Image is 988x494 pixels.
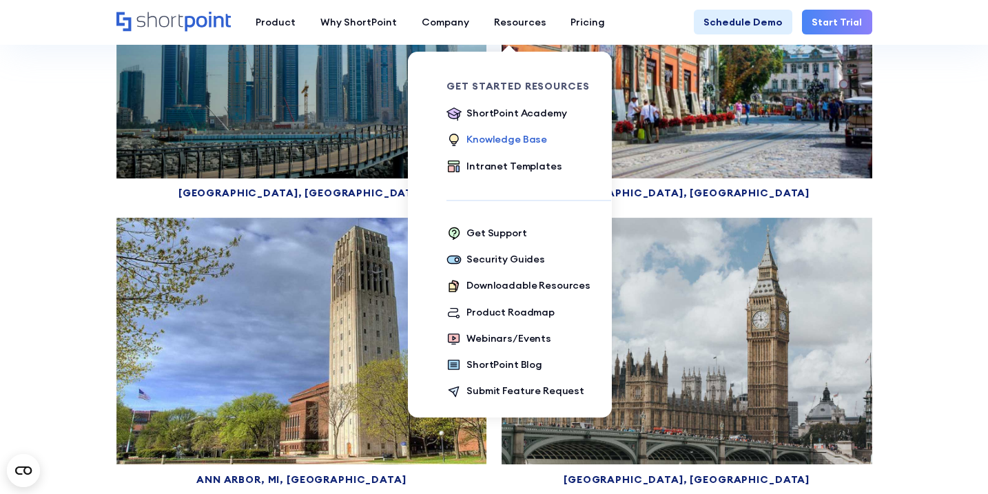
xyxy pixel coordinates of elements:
div: Pricing [570,15,605,30]
a: Downloadable Resources [446,278,590,295]
a: Resources [482,10,559,34]
div: Company [422,15,469,30]
div: Why ShortPoint [320,15,397,30]
div: Get Support [466,226,526,241]
div: ShortPoint Blog [466,358,542,373]
a: Product Roadmap [446,305,555,322]
div: Product [256,15,296,30]
a: ShortPoint Blog [446,358,542,374]
a: Pricing [558,10,617,34]
a: Start Trial [802,10,872,34]
a: Intranet Templates [446,159,562,176]
a: ShortPoint Academy [446,106,566,123]
div: Webinars/Events [466,331,551,347]
div: Knowledge Base [466,132,547,147]
div: Product Roadmap [466,305,555,320]
a: Company [409,10,482,34]
a: Why ShortPoint [308,10,409,34]
a: Security Guides [446,252,545,269]
iframe: Chat Widget [740,334,988,494]
div: [GEOGRAPHIC_DATA], [GEOGRAPHIC_DATA] [502,188,872,198]
a: Get Support [446,226,526,243]
div: Submit Feature Request [466,384,584,399]
a: Home [116,12,231,33]
div: ShortPoint Academy [466,106,566,121]
div: Security Guides [466,252,545,267]
a: Knowledge Base [446,132,547,149]
a: Schedule Demo [694,10,792,34]
button: Open CMP widget [7,454,40,487]
a: Webinars/Events [446,331,551,348]
div: Downloadable Resources [466,278,590,294]
div: Intranet Templates [466,159,562,174]
a: Product [243,10,308,34]
div: Get Started Resources [446,81,610,91]
div: Resources [494,15,546,30]
div: Ann arbor, Mi, [GEOGRAPHIC_DATA] [116,475,487,484]
a: Submit Feature Request [446,384,584,400]
div: [GEOGRAPHIC_DATA], [GEOGRAPHIC_DATA] [502,475,872,484]
div: [GEOGRAPHIC_DATA], [GEOGRAPHIC_DATA] [116,188,487,198]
